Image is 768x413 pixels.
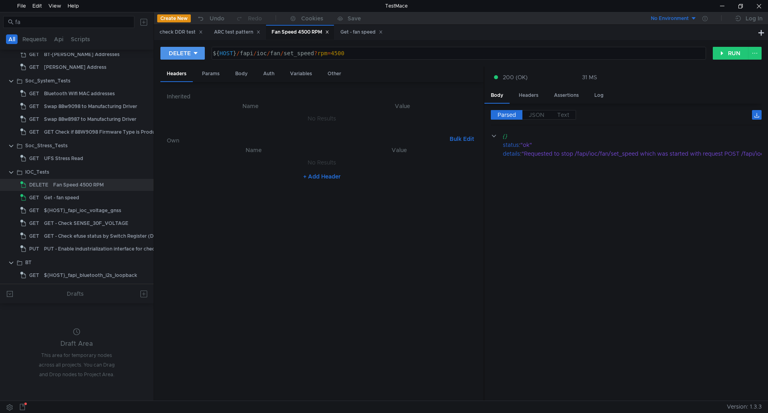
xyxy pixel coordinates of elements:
[588,88,610,103] div: Log
[651,15,689,22] div: No Environment
[582,74,597,81] div: 31 MS
[308,159,336,166] nz-embed-empty: No Results
[29,61,39,73] span: GET
[25,140,68,152] div: Soc_Stress_Tests
[29,179,48,191] span: DELETE
[248,14,262,23] div: Redo
[173,101,328,111] th: Name
[29,217,39,229] span: GET
[29,230,39,242] span: GET
[557,111,569,118] span: Text
[548,88,585,103] div: Assertions
[67,289,84,299] div: Drafts
[44,113,136,125] div: Swap 88w8987 to Manufacturing Driver
[68,34,92,44] button: Scripts
[503,140,519,149] div: status
[167,136,446,145] h6: Own
[503,73,528,82] span: 200 (OK)
[52,34,66,44] button: Api
[25,166,49,178] div: IOC_Tests
[29,152,39,164] span: GET
[29,204,39,217] span: GET
[160,28,203,36] div: check DDR test
[44,243,224,255] div: PUT - Enable industrialization interface for checking protection state (status)
[301,14,323,23] div: Cookies
[713,47,748,60] button: RUN
[272,28,329,36] div: Fan Speed 4500 RPM
[29,192,39,204] span: GET
[44,48,120,60] div: BT-[PERSON_NAME] Addresses
[641,12,697,25] button: No Environment
[29,48,39,60] span: GET
[20,34,49,44] button: Requests
[340,28,383,36] div: Get - fan speed
[44,61,106,73] div: [PERSON_NAME] Address
[160,66,193,82] div: Headers
[29,113,39,125] span: GET
[214,28,260,36] div: ARC test pattern
[230,12,268,24] button: Redo
[44,204,121,217] div: ${HOST}_fapi_ioc_voltage_gnss
[44,217,128,229] div: GET - Check SENSE_30F_VOLTAGE
[44,230,182,242] div: GET - Check efuse status by Switch Register (Detail Status)
[746,14,762,23] div: Log In
[348,16,361,21] div: Save
[44,126,167,138] div: GET Check if 88W9098 Firmware Type is Production
[300,172,344,181] button: + Add Header
[308,115,336,122] nz-embed-empty: No Results
[503,149,520,158] div: details
[29,100,39,112] span: GET
[196,66,226,81] div: Params
[191,12,230,24] button: Undo
[512,88,545,103] div: Headers
[446,134,477,144] button: Bulk Edit
[727,401,762,413] span: Version: 1.3.3
[321,66,348,81] div: Other
[169,49,191,58] div: DELETE
[53,179,104,191] div: Fan Speed 4500 RPM
[167,92,477,101] h6: Inherited
[29,243,39,255] span: PUT
[484,88,510,104] div: Body
[25,257,32,269] div: BT
[328,145,470,155] th: Value
[257,66,281,81] div: Auth
[328,101,477,111] th: Value
[44,100,137,112] div: Swap 88w9098 to Manufacturing Driver
[284,66,318,81] div: Variables
[160,47,205,60] button: DELETE
[44,192,79,204] div: Get - fan speed
[29,126,39,138] span: GET
[210,14,224,23] div: Undo
[29,269,39,281] span: GET
[498,111,516,118] span: Parsed
[229,66,254,81] div: Body
[44,88,115,100] div: Bluetooth Wifi MAC addresses
[44,269,137,281] div: ${HOST}_fapi_bluetooth_i2s_loopback
[6,34,18,44] button: All
[157,14,191,22] button: Create New
[29,88,39,100] span: GET
[529,111,544,118] span: JSON
[180,145,328,155] th: Name
[44,152,83,164] div: UFS Stress Read
[25,75,70,87] div: Soc_System_Tests
[15,18,130,26] input: Search...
